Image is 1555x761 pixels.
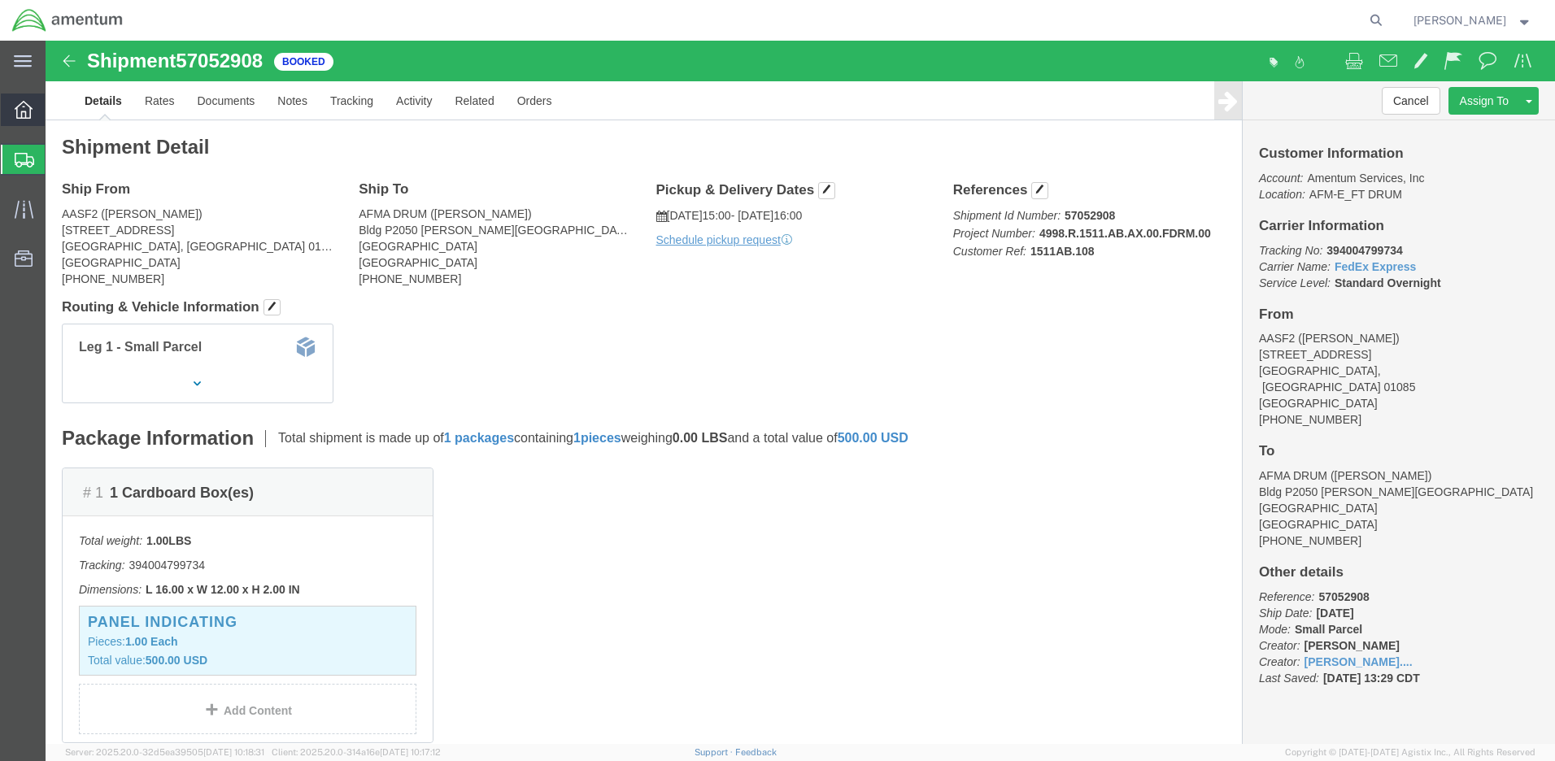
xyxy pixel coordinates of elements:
img: logo [11,8,124,33]
span: Copyright © [DATE]-[DATE] Agistix Inc., All Rights Reserved [1285,746,1535,759]
a: Feedback [735,747,777,757]
span: [DATE] 10:18:31 [203,747,264,757]
iframe: FS Legacy Container [46,41,1555,744]
span: [DATE] 10:17:12 [380,747,441,757]
span: Client: 2025.20.0-314a16e [272,747,441,757]
a: Support [695,747,735,757]
span: Server: 2025.20.0-32d5ea39505 [65,747,264,757]
span: Kyle Recor [1413,11,1506,29]
button: [PERSON_NAME] [1413,11,1533,30]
